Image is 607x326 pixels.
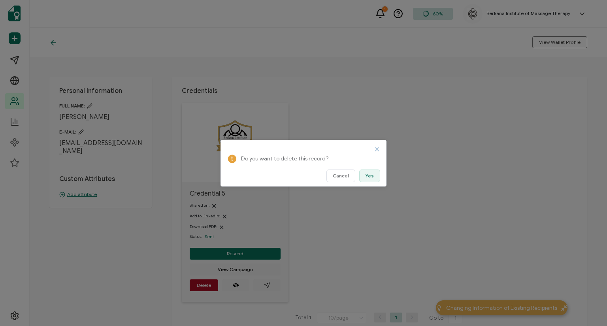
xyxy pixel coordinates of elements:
button: Close [374,146,380,153]
button: Yes [359,170,380,182]
button: Cancel [326,170,355,182]
span: Yes [366,173,374,178]
iframe: Chat Widget [567,288,607,326]
p: Do you want to delete this record? [241,154,375,164]
span: Cancel [333,173,349,178]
